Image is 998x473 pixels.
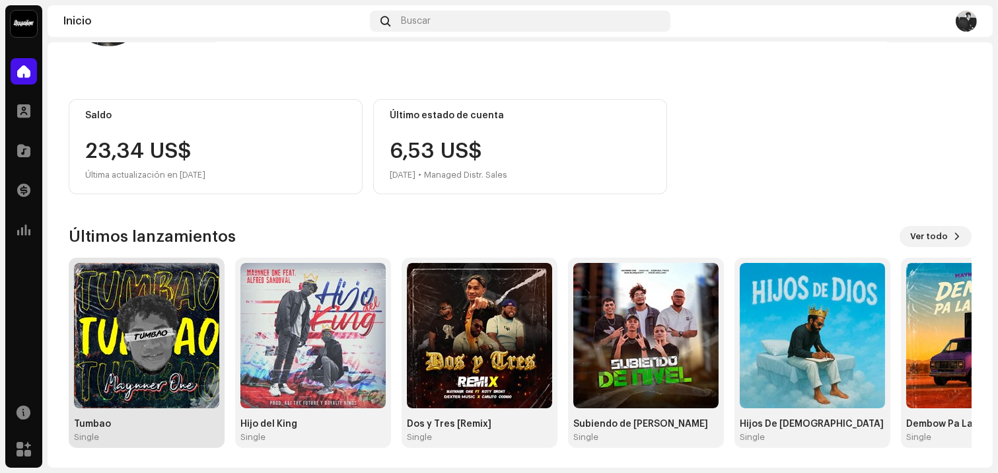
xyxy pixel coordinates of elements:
[11,11,37,37] img: 10370c6a-d0e2-4592-b8a2-38f444b0ca44
[85,110,346,121] div: Saldo
[910,223,948,250] span: Ver todo
[407,432,432,443] div: Single
[240,263,386,408] img: c04e296b-29ff-4d3c-bdb0-6ff8cdab478a
[69,99,363,194] re-o-card-value: Saldo
[573,419,719,429] div: Subiendo de [PERSON_NAME]
[390,110,651,121] div: Último estado de cuenta
[740,432,765,443] div: Single
[69,226,236,247] h3: Últimos lanzamientos
[906,432,931,443] div: Single
[573,263,719,408] img: 5d5c5457-f48b-4029-86fb-5b8a47305212
[740,419,885,429] div: Hijos De [DEMOGRAPHIC_DATA]
[240,432,266,443] div: Single
[390,167,415,183] div: [DATE]
[407,263,552,408] img: c7be6d9a-e51d-4d90-8d39-2f0e47820c14
[63,16,365,26] div: Inicio
[573,432,598,443] div: Single
[900,226,972,247] button: Ver todo
[424,167,507,183] div: Managed Distr. Sales
[407,419,552,429] div: Dos y Tres [Remix]
[401,16,431,26] span: Buscar
[240,419,386,429] div: Hijo del King
[740,263,885,408] img: b359f2e8-a771-4e21-b1ca-6c1b7cfed1ca
[373,99,667,194] re-o-card-value: Último estado de cuenta
[74,432,99,443] div: Single
[74,419,219,429] div: Tumbao
[74,263,219,408] img: 1dfad721-fac4-4057-86a6-da856a311b34
[418,167,421,183] div: •
[956,11,977,32] img: d65e32d7-c9c1-4cd2-bd25-bd01569b3662
[85,167,346,183] div: Última actualización en [DATE]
